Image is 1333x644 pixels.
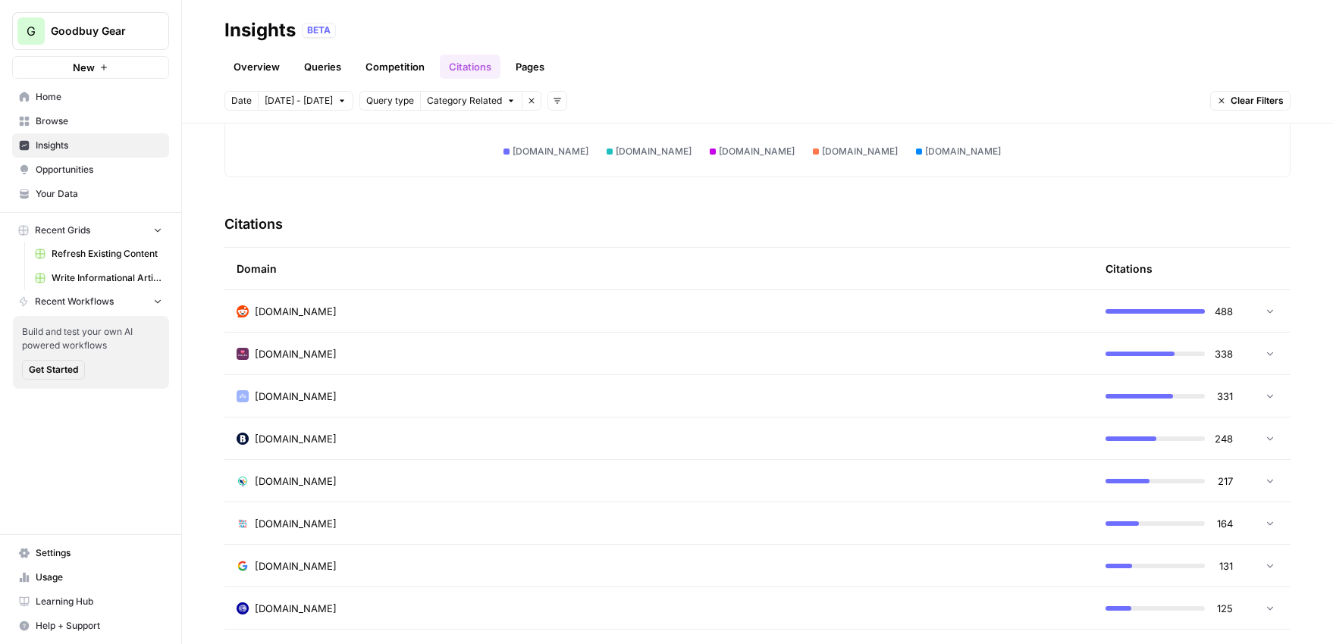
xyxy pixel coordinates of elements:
a: Opportunities [12,158,169,182]
span: G [27,22,36,40]
span: 331 [1214,389,1233,404]
img: m2cl2pnoess66jx31edqk0jfpcfn [237,305,249,317]
span: [DOMAIN_NAME] [616,145,692,158]
button: Category Related [420,91,522,111]
a: Pages [507,55,554,79]
span: Usage [36,571,162,584]
h3: Citations [224,214,283,235]
span: Goodbuy Gear [51,23,143,39]
a: Overview [224,55,289,79]
button: Clear Filters [1210,91,1291,111]
a: Your Data [12,182,169,206]
span: Learning Hub [36,595,162,608]
span: [DOMAIN_NAME] [255,346,337,361]
button: Recent Workflows [12,290,169,313]
span: Help + Support [36,619,162,633]
img: m67hm4dv10jlk7bmduoci6val6q8 [237,433,249,445]
button: Help + Support [12,614,169,638]
img: 30dqqcbsqpm9tet68uf5z0qcmiun [237,475,249,487]
span: Home [36,90,162,104]
a: Learning Hub [12,589,169,614]
span: Write Informational Article [52,271,162,285]
div: Citations [1106,248,1153,289]
span: [DOMAIN_NAME] [719,145,795,158]
img: gpzl2xjlivdetd7favrja7wppyla [237,348,249,360]
span: [DOMAIN_NAME] [513,145,588,158]
span: Refresh Existing Content [52,247,162,261]
a: Queries [295,55,350,79]
span: 131 [1214,558,1233,574]
span: 164 [1214,516,1233,531]
a: Write Informational Article [28,266,169,290]
span: [DOMAIN_NAME] [255,389,337,404]
span: New [73,60,95,75]
span: Date [231,94,252,108]
span: Get Started [29,363,78,377]
span: Settings [36,546,162,560]
span: Query type [366,94,414,108]
a: Settings [12,541,169,565]
span: [DOMAIN_NAME] [255,516,337,531]
img: 548vjstbd1qt30ykmpppu7ctcg11 [237,602,249,614]
button: [DATE] - [DATE] [258,91,353,111]
button: New [12,56,169,79]
a: Insights [12,133,169,158]
span: [DOMAIN_NAME] [255,601,337,616]
span: Opportunities [36,163,162,177]
span: Your Data [36,187,162,201]
span: Recent Grids [35,224,90,237]
span: 338 [1214,346,1233,361]
span: 125 [1214,601,1233,616]
span: [DOMAIN_NAME] [255,558,337,574]
span: 217 [1214,474,1233,489]
button: Get Started [22,360,85,380]
img: 3om4u8gh9zwmfea84m9mwaqxick8 [237,560,249,572]
span: [DOMAIN_NAME] [255,304,337,319]
span: Category Related [427,94,502,108]
div: Domain [237,248,1081,289]
span: Build and test your own AI powered workflows [22,325,160,352]
img: q8ulibdnrh1ea8189jrc2ybukl8s [237,390,249,402]
span: [DOMAIN_NAME] [255,474,337,489]
a: Refresh Existing Content [28,242,169,266]
span: [DOMAIN_NAME] [822,145,898,158]
span: [DOMAIN_NAME] [925,145,1001,158]
a: Citations [440,55,500,79]
button: Workspace: Goodbuy Gear [12,12,169,50]
a: Browse [12,109,169,133]
button: Recent Grids [12,219,169,242]
span: 488 [1214,304,1233,319]
span: 248 [1214,431,1233,446]
span: [DATE] - [DATE] [265,94,333,108]
div: BETA [302,23,336,38]
span: Browse [36,114,162,128]
a: Usage [12,565,169,589]
span: Recent Workflows [35,295,114,308]
a: Competition [356,55,434,79]
span: Clear Filters [1231,94,1284,108]
img: luw0yxt9q4agfpoeeypo6jyc67rf [237,517,249,530]
a: Home [12,85,169,109]
div: Insights [224,18,296,42]
span: Insights [36,139,162,152]
span: [DOMAIN_NAME] [255,431,337,446]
